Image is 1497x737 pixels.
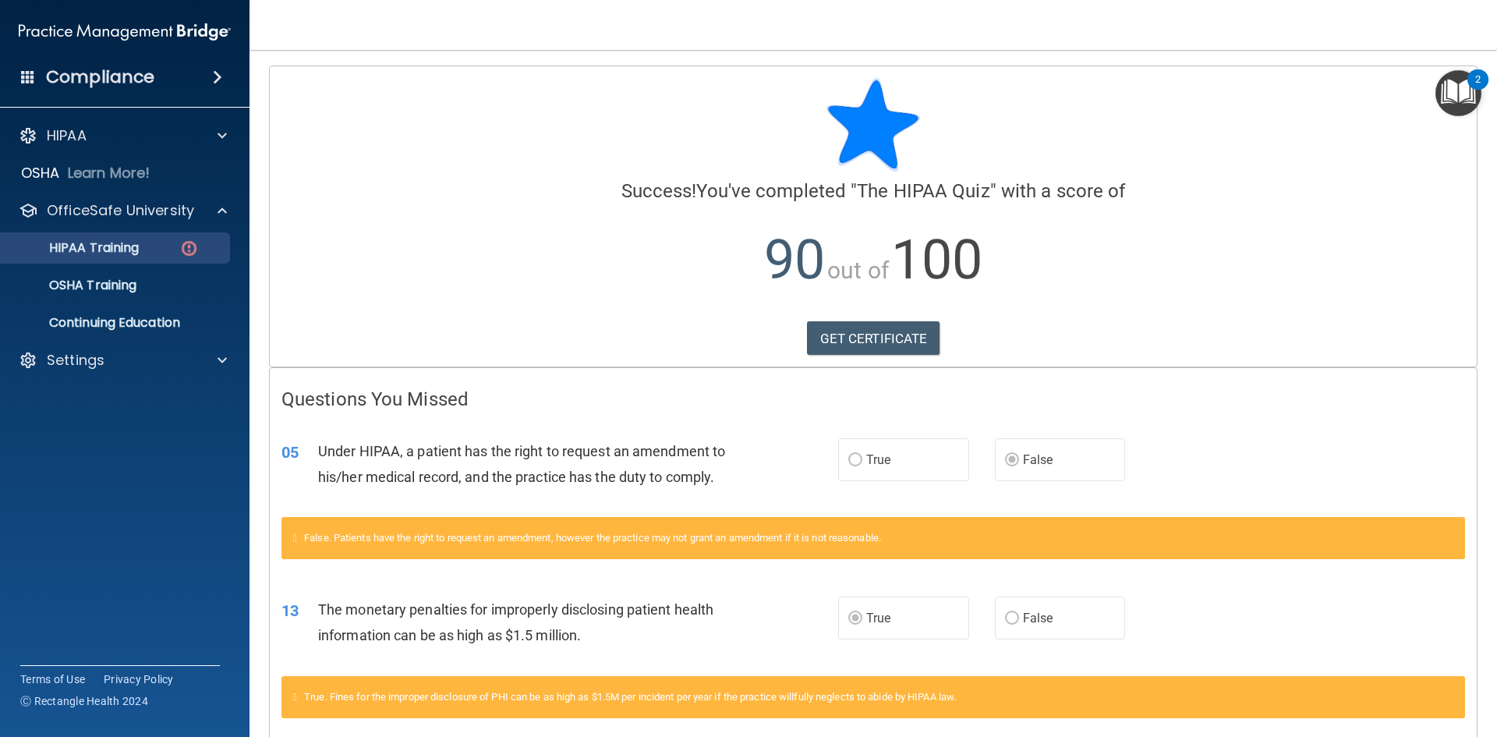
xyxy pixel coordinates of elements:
a: HIPAA [19,126,227,145]
span: False [1023,611,1053,625]
a: Privacy Policy [104,671,174,687]
p: OSHA Training [10,278,136,293]
input: False [1005,455,1019,466]
span: out of [827,257,889,284]
h4: Compliance [46,66,154,88]
span: True. Fines for the improper disclosure of PHI can be as high as $1.5M per incident per year if t... [304,691,956,703]
iframe: Drift Widget Chat Controller [1227,626,1478,689]
a: Terms of Use [20,671,85,687]
a: Settings [19,351,227,370]
span: Ⓒ Rectangle Health 2024 [20,693,148,709]
span: True [866,452,890,467]
span: False [1023,452,1053,467]
input: True [848,455,862,466]
p: Continuing Education [10,315,223,331]
a: GET CERTIFICATE [807,321,940,356]
span: 05 [281,443,299,462]
input: True [848,613,862,625]
p: HIPAA Training [10,240,139,256]
span: True [866,611,890,625]
p: OfficeSafe University [47,201,194,220]
p: HIPAA [47,126,87,145]
input: False [1005,613,1019,625]
button: Open Resource Center, 2 new notifications [1435,70,1481,116]
span: The monetary penalties for improperly disclosing patient health information can be as high as $1.... [318,601,713,643]
span: 13 [281,601,299,620]
img: danger-circle.6113f641.png [179,239,199,258]
span: False. Patients have the right to request an amendment, however the practice may not grant an ame... [304,532,881,544]
p: Settings [47,351,104,370]
span: The HIPAA Quiz [857,180,989,202]
h4: Questions You Missed [281,389,1465,409]
h4: You've completed " " with a score of [281,181,1465,201]
span: Success! [621,180,697,202]
span: 90 [764,228,825,292]
span: Under HIPAA, a patient has the right to request an amendment to his/her medical record, and the p... [318,443,725,485]
img: blue-star-rounded.9d042014.png [826,78,920,172]
div: 2 [1475,80,1481,100]
span: 100 [891,228,982,292]
img: PMB logo [19,16,231,48]
a: OfficeSafe University [19,201,227,220]
p: Learn More! [68,164,150,182]
p: OSHA [21,164,60,182]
